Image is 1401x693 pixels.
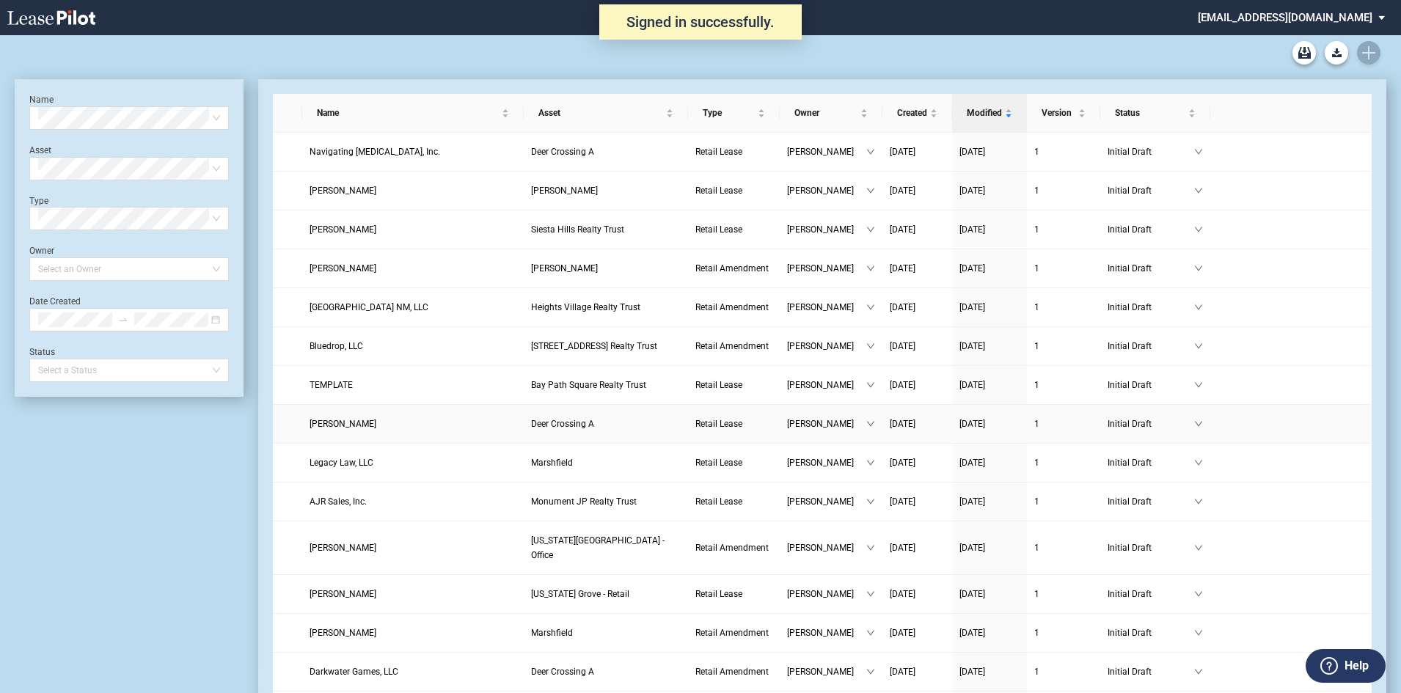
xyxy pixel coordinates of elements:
span: Initial Draft [1108,494,1194,509]
span: [DATE] [890,263,915,274]
span: [DATE] [890,543,915,553]
span: [PERSON_NAME] [787,222,866,237]
span: Initial Draft [1108,378,1194,392]
span: [DATE] [890,380,915,390]
span: Initial Draft [1108,144,1194,159]
span: [PERSON_NAME] [787,587,866,601]
a: [PERSON_NAME] [310,540,517,555]
span: Navigating ADHD, Inc. [310,147,440,157]
span: Initial Draft [1108,339,1194,353]
span: down [866,342,875,351]
span: Deer Crossing A [531,667,594,677]
label: Name [29,95,54,105]
a: Marshfield [531,626,681,640]
span: Retail Amendment [695,302,769,312]
a: Retail Amendment [695,540,772,555]
span: [DATE] [959,543,985,553]
span: [DATE] [890,224,915,235]
span: Retail Lease [695,380,742,390]
a: Retail Lease [695,183,772,198]
a: [PERSON_NAME] [310,261,517,276]
span: down [1194,342,1203,351]
span: Initial Draft [1108,183,1194,198]
label: Type [29,196,48,206]
span: [PERSON_NAME] [787,144,866,159]
a: [DATE] [959,339,1020,353]
span: down [866,543,875,552]
span: 1 [1034,496,1039,507]
span: down [866,628,875,637]
a: [DATE] [890,339,945,353]
span: [PERSON_NAME] [787,261,866,276]
a: [DATE] [959,540,1020,555]
a: [US_STATE] Grove - Retail [531,587,681,601]
span: Owner [794,106,857,120]
a: [DATE] [959,626,1020,640]
span: down [1194,264,1203,273]
span: Pierre Disarmes [310,263,376,274]
a: Retail Amendment [695,300,772,315]
span: [DATE] [890,589,915,599]
a: [DATE] [890,144,945,159]
span: [PERSON_NAME] [787,494,866,509]
span: [PERSON_NAME] [787,339,866,353]
a: [DATE] [890,626,945,640]
a: Retail Amendment [695,339,772,353]
a: [DATE] [959,417,1020,431]
a: [GEOGRAPHIC_DATA] NM, LLC [310,300,517,315]
span: [DATE] [890,667,915,677]
th: Asset [524,94,688,133]
a: Navigating [MEDICAL_DATA], Inc. [310,144,517,159]
a: 1 [1034,144,1093,159]
a: Siesta Hills Realty Trust [531,222,681,237]
a: 1 [1034,540,1093,555]
a: Marshfield [531,455,681,470]
span: [DATE] [959,667,985,677]
a: Heights Village Realty Trust [531,300,681,315]
a: [DATE] [959,587,1020,601]
th: Modified [952,94,1027,133]
a: 1 [1034,664,1093,679]
span: 1 [1034,263,1039,274]
a: 1 [1034,261,1093,276]
button: Download Blank Form [1325,41,1348,65]
a: [PERSON_NAME] [531,183,681,198]
span: 1 [1034,224,1039,235]
a: [US_STATE][GEOGRAPHIC_DATA] - Office [531,533,681,562]
span: Marshfield [531,458,573,468]
a: [DATE] [959,183,1020,198]
a: [DATE] [890,378,945,392]
span: [DATE] [959,263,985,274]
span: down [866,590,875,598]
a: Bluedrop, LLC [310,339,517,353]
span: Crystal Murphy [310,589,376,599]
a: [DATE] [890,540,945,555]
span: Bluedrop, LLC [310,341,363,351]
a: [DATE] [890,300,945,315]
span: Initial Draft [1108,540,1194,555]
span: Status [1115,106,1185,120]
span: [PERSON_NAME] [787,378,866,392]
a: [PERSON_NAME] [310,183,517,198]
a: [DATE] [890,664,945,679]
span: [DATE] [890,458,915,468]
button: Help [1306,649,1386,683]
span: down [866,264,875,273]
span: Retail Amendment [695,341,769,351]
span: down [866,497,875,506]
span: [PERSON_NAME] [787,417,866,431]
span: Type [703,106,755,120]
span: down [1194,590,1203,598]
span: 1 [1034,628,1039,638]
span: 1 [1034,667,1039,677]
span: 1 [1034,186,1039,196]
a: [DATE] [890,222,945,237]
a: Deer Crossing A [531,417,681,431]
a: [DATE] [959,455,1020,470]
span: down [1194,147,1203,156]
span: Jennifer Bonarrigo [310,186,376,196]
span: Retail Amendment [695,628,769,638]
span: [DATE] [959,341,985,351]
th: Type [688,94,780,133]
span: [DATE] [959,380,985,390]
